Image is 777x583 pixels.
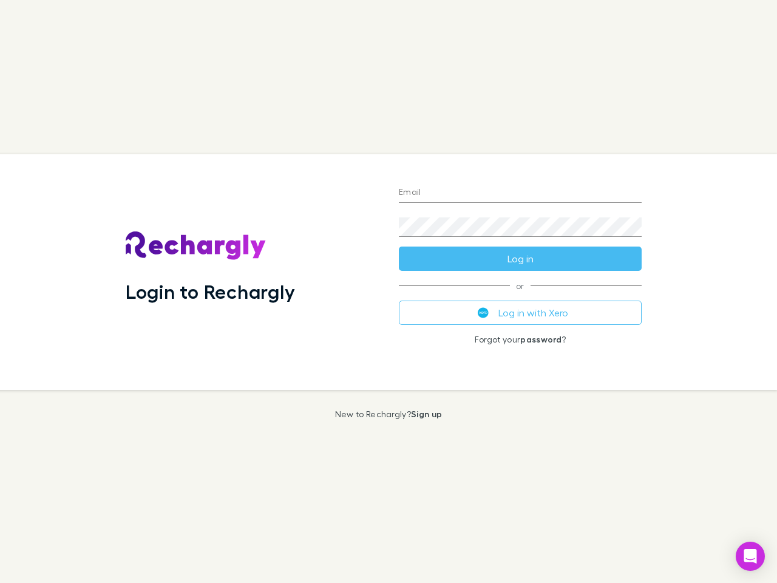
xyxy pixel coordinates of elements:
img: Xero's logo [478,307,489,318]
span: or [399,285,642,286]
button: Log in with Xero [399,301,642,325]
button: Log in [399,247,642,271]
p: New to Rechargly? [335,409,443,419]
p: Forgot your ? [399,335,642,344]
img: Rechargly's Logo [126,231,266,261]
h1: Login to Rechargly [126,280,295,303]
a: password [520,334,562,344]
a: Sign up [411,409,442,419]
div: Open Intercom Messenger [736,542,765,571]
